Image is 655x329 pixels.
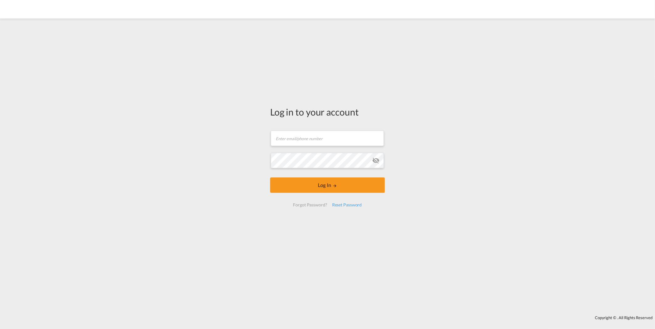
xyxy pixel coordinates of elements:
md-icon: icon-eye-off [372,157,380,164]
div: Forgot Password? [290,199,329,210]
button: LOGIN [270,177,385,193]
input: Enter email/phone number [271,131,384,146]
div: Log in to your account [270,105,385,118]
div: Reset Password [330,199,365,210]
